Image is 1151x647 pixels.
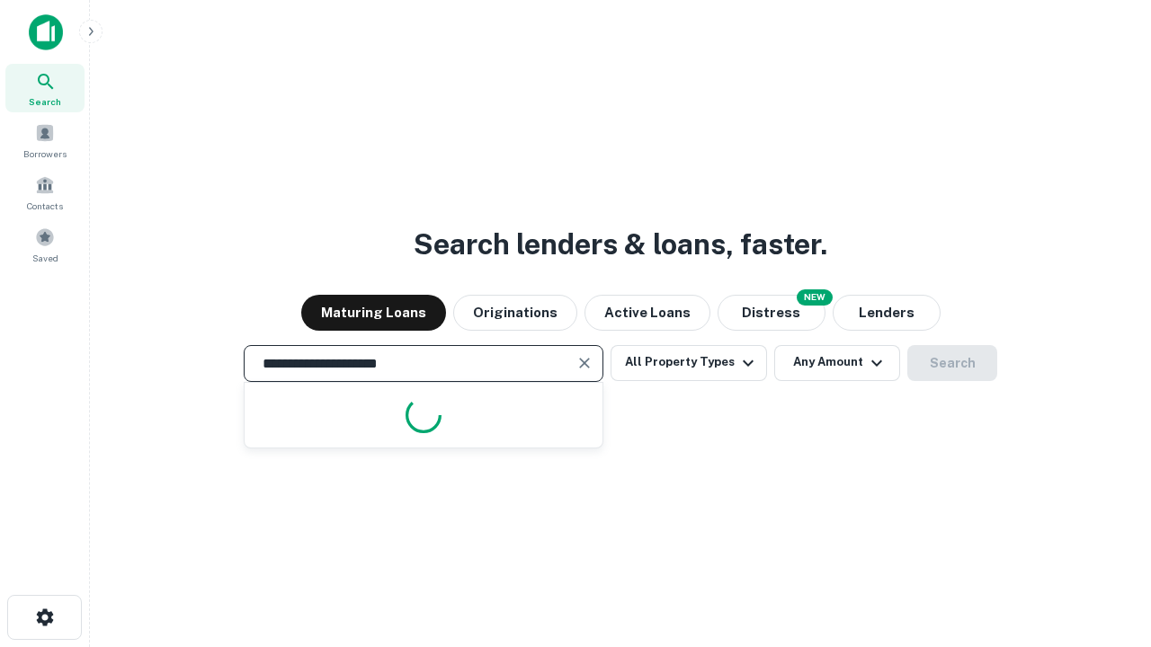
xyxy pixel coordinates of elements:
div: NEW [797,289,833,306]
iframe: Chat Widget [1061,503,1151,589]
button: Any Amount [774,345,900,381]
a: Search [5,64,85,112]
button: Maturing Loans [301,295,446,331]
button: Active Loans [584,295,710,331]
button: Lenders [833,295,941,331]
a: Saved [5,220,85,269]
span: Contacts [27,199,63,213]
button: Clear [572,350,597,376]
button: Search distressed loans with lien and other non-mortgage details. [718,295,825,331]
span: Search [29,94,61,109]
a: Borrowers [5,116,85,164]
img: capitalize-icon.png [29,14,63,50]
span: Borrowers [23,146,67,161]
a: Contacts [5,168,85,217]
button: All Property Types [611,345,767,381]
span: Saved [32,251,58,265]
h3: Search lenders & loans, faster. [414,223,827,266]
button: Originations [453,295,577,331]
